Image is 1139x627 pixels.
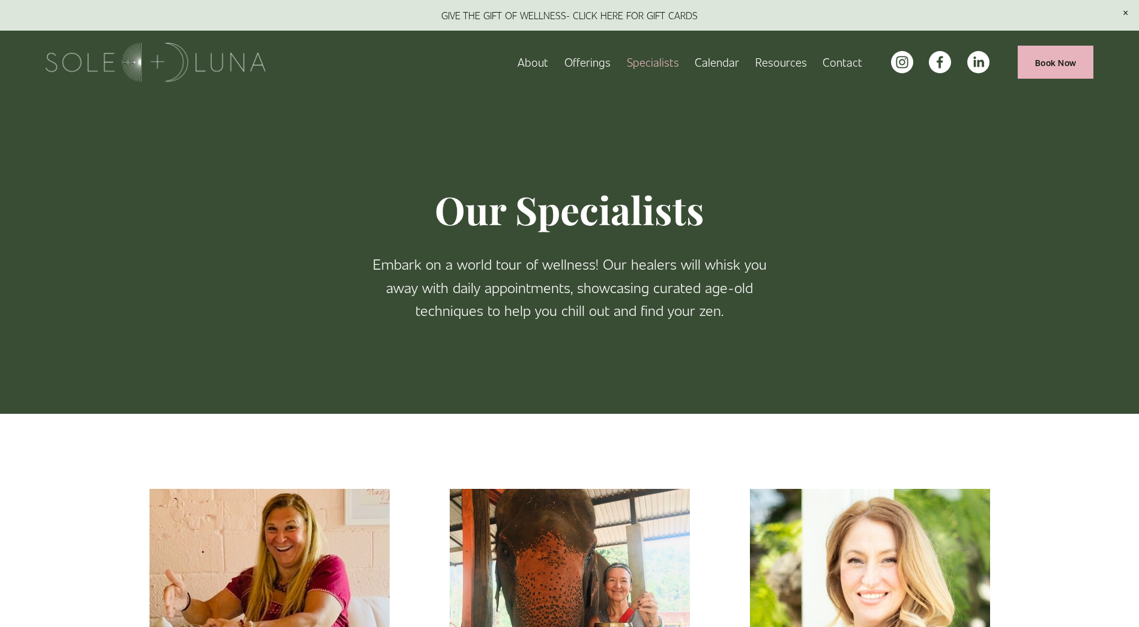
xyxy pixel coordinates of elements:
a: Contact [823,52,862,73]
a: About [518,52,548,73]
p: Embark on a world tour of wellness! Our healers will whisk you away with daily appointments, show... [360,252,780,321]
a: facebook-unauth [929,51,951,73]
a: LinkedIn [967,51,989,73]
h1: Our Specialists [360,186,780,234]
a: folder dropdown [564,52,611,73]
span: Offerings [564,53,611,71]
a: Book Now [1018,46,1093,79]
a: Calendar [695,52,739,73]
a: Specialists [627,52,679,73]
img: Sole + Luna [46,43,266,82]
a: folder dropdown [755,52,807,73]
span: Resources [755,53,807,71]
a: instagram-unauth [891,51,913,73]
